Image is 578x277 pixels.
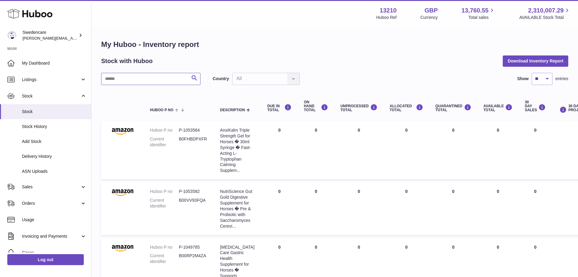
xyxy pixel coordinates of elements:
span: Stock [22,93,80,99]
div: DUE IN TOTAL [267,104,292,112]
dt: Current identifier [150,253,179,265]
dd: B00RP2M4ZA [179,253,208,265]
span: Add Stock [22,139,87,144]
div: Currency [420,15,438,20]
img: product image [107,127,138,135]
a: Log out [7,254,84,265]
div: UNPROCESSED Total [340,104,378,112]
span: 0 [452,128,455,133]
div: ALLOCATED Total [390,104,423,112]
td: 0 [334,121,384,179]
div: AnxiKalm Triple Strength Gel for Horses � 30ml Syringe � Fast-Acting L-Tryptophan Calming Supplem... [220,127,255,173]
td: 0 [261,183,298,235]
td: 0 [519,183,552,235]
span: Description [220,108,245,112]
div: NutriScience Gut Gold Digestive Supplement for Horses � Pre & Probiotic with Saccharomyces Cerevi... [220,189,255,229]
span: 2,310,007.29 [528,6,564,15]
span: My Dashboard [22,60,87,66]
td: 0 [519,121,552,179]
div: 30 DAY SALES [525,100,546,112]
span: entries [555,76,568,82]
strong: GBP [424,6,438,15]
span: 13,760.55 [461,6,488,15]
td: 0 [334,183,384,235]
td: 0 [298,183,334,235]
div: AVAILABLE Total [484,104,513,112]
h1: My Huboo - Inventory report [101,40,568,49]
span: AVAILABLE Stock Total [519,15,571,20]
span: [PERSON_NAME][EMAIL_ADDRESS][PERSON_NAME][DOMAIN_NAME] [23,36,155,41]
span: 0 [452,189,455,194]
strong: 13210 [380,6,397,15]
span: Total sales [468,15,495,20]
span: Delivery History [22,154,87,159]
div: ON HAND Total [304,100,328,112]
img: product image [107,189,138,196]
td: 0 [298,121,334,179]
td: 0 [477,121,519,179]
td: 0 [477,183,519,235]
span: ASN Uploads [22,169,87,174]
div: QUARANTINED Total [435,104,471,112]
img: simon.shaw@swedencare.co.uk [7,31,16,40]
label: Show [517,76,529,82]
dd: B0FHBDPXFR [179,136,208,148]
button: Download Inventory Report [503,55,568,66]
a: 13,760.55 Total sales [461,6,495,20]
td: 0 [261,121,298,179]
dt: Huboo P no [150,127,179,133]
span: Invoicing and Payments [22,233,80,239]
dd: P-1053584 [179,127,208,133]
div: Huboo Ref [376,15,397,20]
dd: P-1049785 [179,244,208,250]
dt: Huboo P no [150,244,179,250]
label: Country [213,76,229,82]
span: Stock History [22,124,87,130]
span: Cases [22,250,87,256]
span: 0 [452,245,455,250]
span: Sales [22,184,80,190]
span: Huboo P no [150,108,173,112]
span: Orders [22,201,80,206]
dd: P-1053582 [179,189,208,194]
span: Stock [22,109,87,115]
a: 2,310,007.29 AVAILABLE Stock Total [519,6,571,20]
dt: Current identifier [150,136,179,148]
td: 0 [384,121,429,179]
dt: Current identifier [150,197,179,209]
span: Usage [22,217,87,223]
img: product image [107,244,138,252]
td: 0 [384,183,429,235]
span: Listings [22,77,80,83]
dd: B00VV93FQA [179,197,208,209]
dt: Huboo P no [150,189,179,194]
div: Swedencare [23,30,77,41]
h2: Stock with Huboo [101,57,153,65]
